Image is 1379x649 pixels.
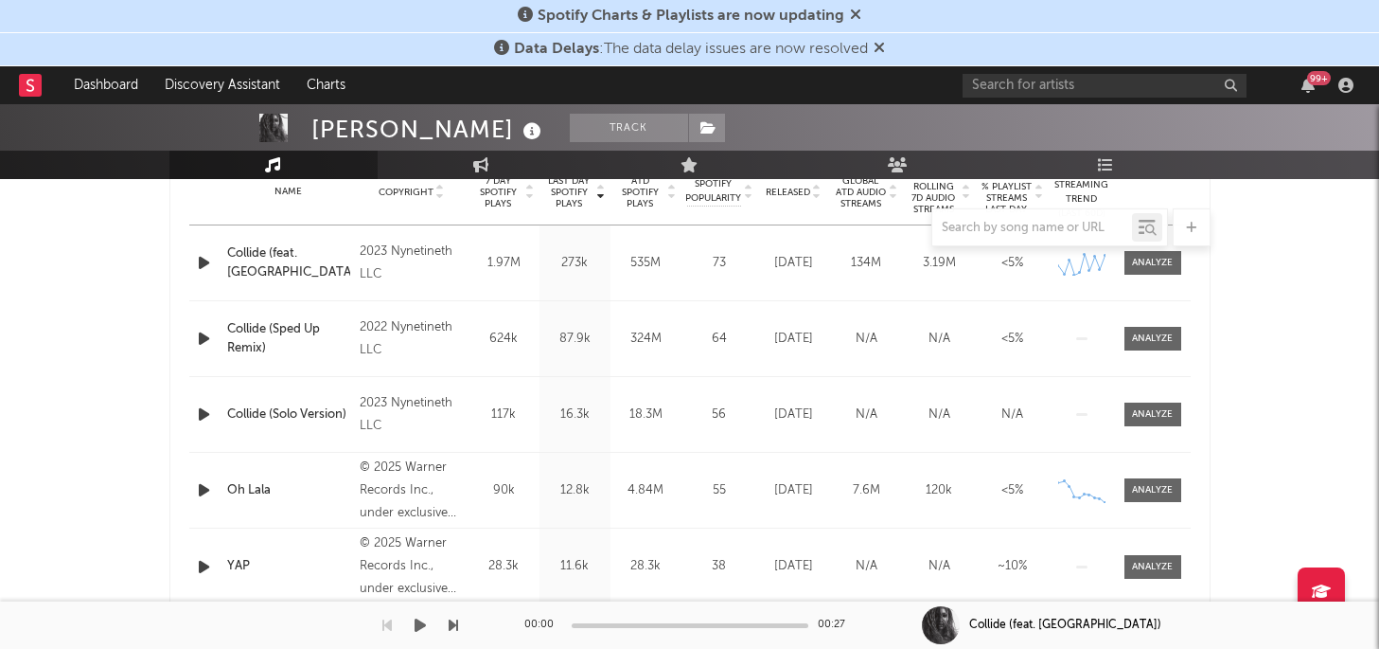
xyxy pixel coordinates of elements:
[1301,78,1315,93] button: 99+
[538,9,844,24] span: Spotify Charts & Playlists are now updating
[544,330,606,349] div: 87.9k
[981,170,1033,215] span: Estimated % Playlist Streams Last Day
[762,557,825,576] div: [DATE]
[615,175,665,209] span: ATD Spotify Plays
[615,254,677,273] div: 535M
[932,221,1132,236] input: Search by song name or URL
[981,254,1044,273] div: <5%
[1307,71,1331,85] div: 99 +
[835,254,898,273] div: 134M
[360,532,463,601] div: © 2025 Warner Records Inc., under exclusive license from Wait&See LLC
[908,170,960,215] span: Global Rolling 7D Audio Streams
[227,557,351,576] a: YAP
[908,406,971,424] div: N/A
[981,330,1044,349] div: <5%
[686,406,752,424] div: 56
[908,254,971,273] div: 3.19M
[981,481,1044,500] div: <5%
[685,177,741,206] span: Spotify Popularity
[473,557,535,576] div: 28.3k
[473,175,523,209] span: 7 Day Spotify Plays
[835,330,898,349] div: N/A
[514,42,868,57] span: : The data delay issues are now resolved
[686,254,752,273] div: 73
[615,406,677,424] div: 18.3M
[908,557,971,576] div: N/A
[615,330,677,349] div: 324M
[514,42,599,57] span: Data Delays
[151,66,293,104] a: Discovery Assistant
[473,254,535,273] div: 1.97M
[544,175,594,209] span: Last Day Spotify Plays
[544,254,606,273] div: 273k
[311,114,546,145] div: [PERSON_NAME]
[570,114,688,142] button: Track
[615,481,677,500] div: 4.84M
[524,614,562,637] div: 00:00
[227,244,351,281] a: Collide (feat. [GEOGRAPHIC_DATA])
[835,557,898,576] div: N/A
[360,241,463,286] div: 2023 Nynetineth LLC
[615,557,677,576] div: 28.3k
[766,187,810,198] span: Released
[762,330,825,349] div: [DATE]
[762,481,825,500] div: [DATE]
[360,457,463,525] div: © 2025 Warner Records Inc., under exclusive license from Wait&See LLC
[963,74,1246,98] input: Search for artists
[981,406,1044,424] div: N/A
[473,481,535,500] div: 90k
[908,481,971,500] div: 120k
[981,557,1044,576] div: ~ 10 %
[379,187,433,198] span: Copyright
[686,481,752,500] div: 55
[544,481,606,500] div: 12.8k
[473,406,535,424] div: 117k
[762,406,825,424] div: [DATE]
[473,330,535,349] div: 624k
[544,557,606,576] div: 11.6k
[969,617,1161,634] div: Collide (feat. [GEOGRAPHIC_DATA])
[227,185,351,199] div: Name
[227,481,351,500] a: Oh Lala
[835,175,887,209] span: Global ATD Audio Streams
[835,406,898,424] div: N/A
[360,316,463,362] div: 2022 Nynetineth LLC
[293,66,359,104] a: Charts
[818,614,856,637] div: 00:27
[762,254,825,273] div: [DATE]
[686,557,752,576] div: 38
[835,481,898,500] div: 7.6M
[686,330,752,349] div: 64
[227,406,351,424] a: Collide (Solo Version)
[360,392,463,438] div: 2023 Nynetineth LLC
[1053,164,1110,221] div: Global Streaming Trend (Last 60D)
[61,66,151,104] a: Dashboard
[227,320,351,357] a: Collide (Sped Up Remix)
[874,42,885,57] span: Dismiss
[850,9,861,24] span: Dismiss
[908,330,971,349] div: N/A
[544,406,606,424] div: 16.3k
